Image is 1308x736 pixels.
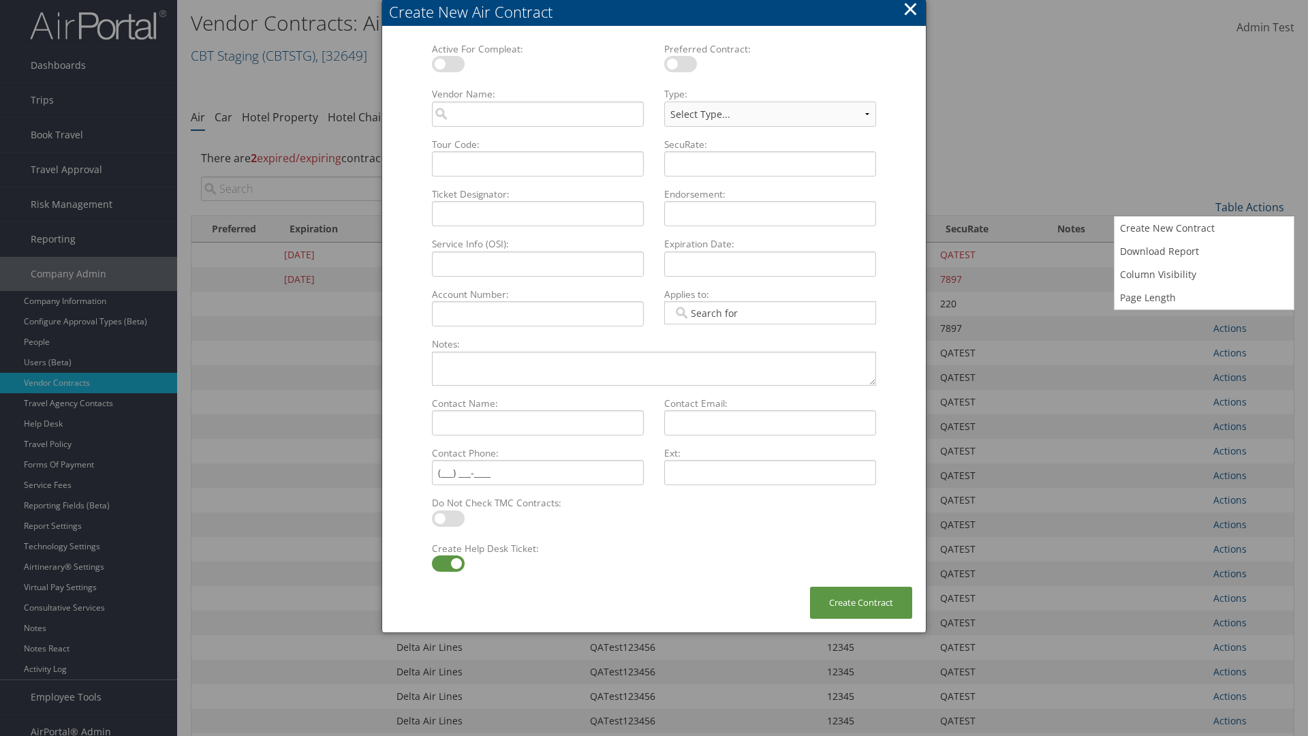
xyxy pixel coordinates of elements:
label: Create Help Desk Ticket: [426,542,649,555]
label: Vendor Name: [426,87,649,101]
label: Account Number: [426,288,649,301]
label: Do Not Check TMC Contracts: [426,496,649,510]
input: SecuRate: [664,151,876,177]
label: Preferred Contract: [659,42,882,56]
textarea: Notes: [432,352,876,386]
label: Type: [659,87,882,101]
input: Contact Phone: [432,460,644,485]
input: Applies to: [673,306,749,320]
input: Ticket Designator: [432,201,644,226]
select: Type: [664,102,876,127]
label: Active For Compleat: [426,42,649,56]
label: Service Info (OSI): [426,237,649,251]
label: Contact Phone: [426,446,649,460]
a: Create New Contract [1115,217,1294,240]
input: Ext: [664,460,876,485]
input: Service Info (OSI): [432,251,644,277]
input: Contact Email: [664,410,876,435]
input: Account Number: [432,301,644,326]
label: Notes: [426,337,882,351]
a: Page Length [1115,286,1294,309]
label: Applies to: [659,288,882,301]
label: SecuRate: [659,138,882,151]
a: Column Visibility [1115,263,1294,286]
input: Endorsement: [664,201,876,226]
label: Tour Code: [426,138,649,151]
label: Ticket Designator: [426,187,649,201]
button: Create Contract [810,587,912,619]
input: Vendor Name: [432,102,644,127]
label: Contact Name: [426,397,649,410]
label: Contact Email: [659,397,882,410]
input: Tour Code: [432,151,644,177]
label: Endorsement: [659,187,882,201]
input: Expiration Date: [664,251,876,277]
a: Download Report [1115,240,1294,263]
input: Contact Name: [432,410,644,435]
div: Create New Air Contract [389,1,926,22]
label: Ext: [659,446,882,460]
label: Expiration Date: [659,237,882,251]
